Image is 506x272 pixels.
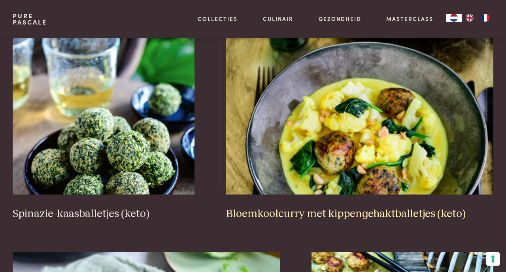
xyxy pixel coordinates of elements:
[446,14,462,22] div: Language
[198,15,238,23] a: Collecties
[446,14,493,22] aside: Language selected: Nederlands
[462,14,478,22] a: EN
[13,36,194,221] a: Spinazie-kaasballetjes (keto) Spinazie-kaasballetjes (keto)
[13,13,47,25] a: PurePascale
[226,207,493,221] h3: Bloemkoolcurry met kippengehaktballetjes (keto)
[486,252,500,266] button: Uw voorkeuren voor toestemming voor trackingtechnologieën
[13,36,194,195] img: Spinazie-kaasballetjes (keto)
[478,14,493,22] a: FR
[263,15,293,23] a: Culinair
[462,14,493,22] ul: Language list
[226,36,493,195] img: Bloemkoolcurry met kippengehaktballetjes (keto)
[446,14,462,22] a: NL
[386,15,433,23] a: Masterclass
[319,15,361,23] a: Gezondheid
[13,207,194,221] h3: Spinazie-kaasballetjes (keto)
[226,36,493,221] a: Bloemkoolcurry met kippengehaktballetjes (keto) Bloemkoolcurry met kippengehaktballetjes (keto)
